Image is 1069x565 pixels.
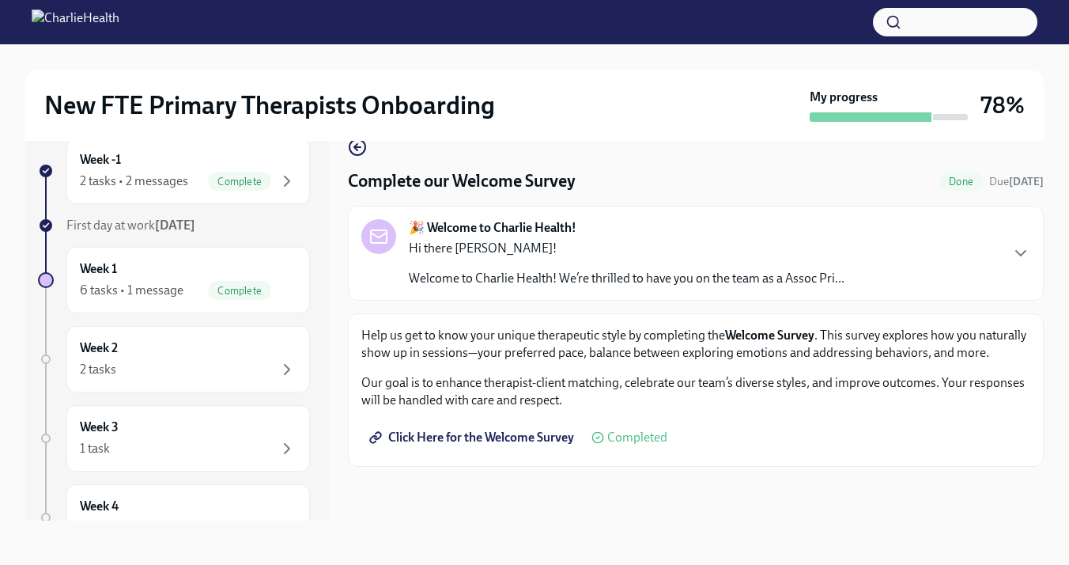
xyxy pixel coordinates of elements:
span: Due [989,175,1044,188]
h4: Complete our Welcome Survey [348,169,576,193]
a: First day at work[DATE] [38,217,310,234]
span: Complete [208,285,271,297]
strong: 🎉 Welcome to Charlie Health! [409,219,576,237]
span: August 20th, 2025 07:00 [989,174,1044,189]
p: Welcome to Charlie Health! We’re thrilled to have you on the team as a Assoc Pri... [409,270,844,287]
div: 2 tasks [80,361,116,378]
img: CharlieHealth [32,9,119,35]
div: 6 tasks • 1 message [80,282,183,299]
h6: Week 3 [80,419,119,436]
a: Week 31 task [38,405,310,472]
a: Week 22 tasks [38,326,310,392]
div: 2 tasks • 2 messages [80,173,188,190]
a: Week -12 tasks • 2 messagesComplete [38,138,310,204]
span: Done [939,176,983,188]
p: Our goal is to enhance therapist-client matching, celebrate our team’s diverse styles, and improv... [361,374,1030,409]
h6: Week 4 [80,498,119,515]
span: First day at work [66,218,195,233]
strong: [DATE] [155,218,195,233]
span: Click Here for the Welcome Survey [372,430,574,446]
h2: New FTE Primary Therapists Onboarding [44,89,495,121]
p: Hi there [PERSON_NAME]! [409,240,844,257]
a: Week 16 tasks • 1 messageComplete [38,247,310,313]
h6: Week -1 [80,151,121,169]
h6: Week 2 [80,339,118,357]
span: Completed [607,431,667,444]
div: 1 task [80,519,110,537]
a: Week 41 task [38,484,310,551]
strong: Welcome Survey [725,328,814,343]
strong: [DATE] [1009,175,1044,188]
div: 1 task [80,440,110,457]
h6: Week 1 [80,260,117,278]
a: Click Here for the Welcome Survey [361,422,585,453]
strong: My progress [810,89,878,106]
span: Complete [208,176,271,188]
p: Help us get to know your unique therapeutic style by completing the . This survey explores how yo... [361,327,1030,362]
h3: 78% [980,91,1025,119]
